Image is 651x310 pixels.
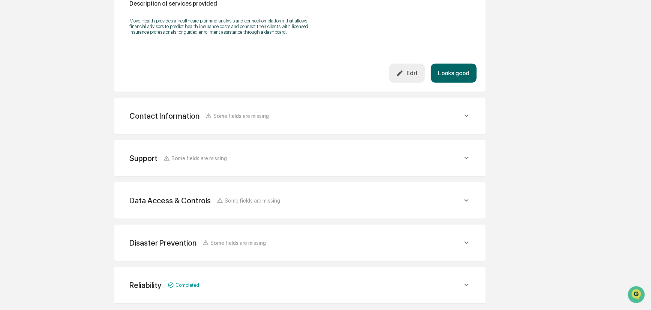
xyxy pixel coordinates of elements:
div: Data Access & Controls [129,196,211,205]
span: Some fields are missing [225,197,280,204]
div: Reliability [129,280,162,290]
button: Looks good [431,64,477,83]
a: 🔎Data Lookup [4,106,50,119]
div: SupportSome fields are missing [123,149,477,167]
span: Preclearance [15,94,48,102]
a: 🗄️Attestations [51,91,96,105]
div: ReliabilityCompleted [123,276,477,294]
span: Attestations [62,94,93,102]
div: Edit [396,70,417,77]
iframe: Open customer support [627,285,647,306]
div: Disaster PreventionSome fields are missing [123,234,477,252]
div: 🖐️ [7,95,13,101]
div: Start new chat [25,57,123,65]
div: Contact Information [129,111,199,121]
div: 🔎 [7,109,13,115]
div: 🗄️ [54,95,60,101]
div: Data Access & ControlsSome fields are missing [123,191,477,210]
span: Pylon [75,127,91,133]
div: Contact InformationSome fields are missing [123,107,477,125]
a: Powered byPylon [53,127,91,133]
img: 1746055101610-c473b297-6a78-478c-a979-82029cc54cd1 [7,57,21,71]
div: We're available if you need us! [25,65,95,71]
span: Completed [176,282,199,288]
p: How can we help? [7,16,136,28]
div: Support [129,154,157,163]
span: Data Lookup [15,109,47,116]
p: Move Health provides a healthcare planning analysis and connection platform that allows financial... [129,18,317,35]
span: Some fields are missing [214,113,269,119]
button: Edit [389,64,425,83]
a: 🖐️Preclearance [4,91,51,105]
span: Some fields are missing [211,240,266,246]
button: Start new chat [127,60,136,69]
div: Disaster Prevention [129,238,196,247]
span: Some fields are missing [172,155,227,161]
